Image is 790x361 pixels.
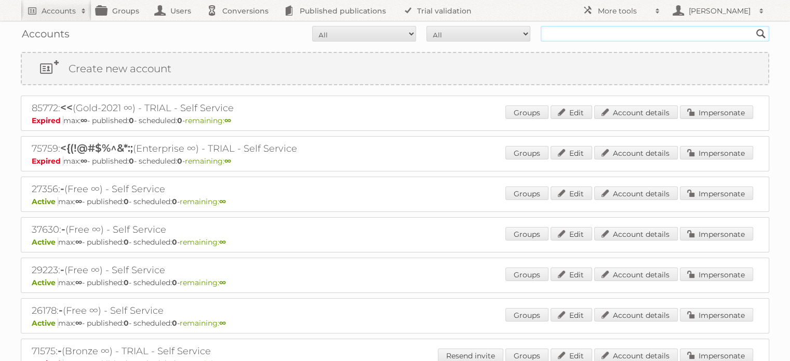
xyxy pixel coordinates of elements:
a: Impersonate [680,105,753,119]
a: Impersonate [680,268,753,281]
span: remaining: [185,156,231,166]
span: remaining: [180,197,226,206]
input: Search [753,26,769,42]
strong: ∞ [81,156,87,166]
strong: ∞ [219,237,226,247]
a: Groups [505,227,548,240]
strong: 0 [172,197,177,206]
span: - [58,344,62,357]
a: Impersonate [680,227,753,240]
span: Active [32,318,58,328]
a: Account details [594,105,678,119]
p: max: - published: - scheduled: - [32,318,758,328]
strong: 0 [177,156,182,166]
a: Groups [505,308,548,322]
h2: 71575: (Bronze ∞) - TRIAL - Self Service [32,344,395,358]
span: Expired [32,116,63,125]
span: Expired [32,156,63,166]
span: Active [32,237,58,247]
span: remaining: [180,237,226,247]
a: Edit [551,227,592,240]
a: Account details [594,146,678,159]
h2: More tools [598,6,650,16]
a: Impersonate [680,186,753,200]
strong: 0 [124,318,129,328]
strong: 0 [124,237,129,247]
span: - [60,182,64,195]
h2: 85772: (Gold-2021 ∞) - TRIAL - Self Service [32,101,395,115]
strong: ∞ [224,116,231,125]
h2: [PERSON_NAME] [686,6,754,16]
a: Edit [551,146,592,159]
a: Account details [594,186,678,200]
a: Edit [551,268,592,281]
strong: ∞ [219,197,226,206]
a: Account details [594,227,678,240]
strong: 0 [177,116,182,125]
strong: 0 [129,156,134,166]
a: Account details [594,268,678,281]
strong: ∞ [75,318,82,328]
h2: 26178: (Free ∞) - Self Service [32,304,395,317]
h2: Accounts [42,6,76,16]
span: Active [32,197,58,206]
a: Groups [505,146,548,159]
span: remaining: [180,278,226,287]
span: remaining: [185,116,231,125]
a: Impersonate [680,308,753,322]
strong: 0 [172,237,177,247]
strong: 0 [172,278,177,287]
p: max: - published: - scheduled: - [32,237,758,247]
span: <{(!@#$%^&*:; [60,142,133,154]
strong: 0 [124,197,129,206]
a: Edit [551,186,592,200]
strong: 0 [124,278,129,287]
a: Groups [505,186,548,200]
a: Edit [551,105,592,119]
span: remaining: [180,318,226,328]
a: Create new account [22,53,768,84]
p: max: - published: - scheduled: - [32,156,758,166]
span: - [59,304,63,316]
p: max: - published: - scheduled: - [32,116,758,125]
strong: ∞ [224,156,231,166]
h2: 27356: (Free ∞) - Self Service [32,182,395,196]
p: max: - published: - scheduled: - [32,197,758,206]
strong: ∞ [219,318,226,328]
a: Impersonate [680,146,753,159]
a: Edit [551,308,592,322]
a: Groups [505,268,548,281]
h2: 75759: (Enterprise ∞) - TRIAL - Self Service [32,142,395,155]
p: max: - published: - scheduled: - [32,278,758,287]
span: Active [32,278,58,287]
h2: 37630: (Free ∞) - Self Service [32,223,395,236]
span: - [60,263,64,276]
h2: 29223: (Free ∞) - Self Service [32,263,395,277]
strong: ∞ [75,278,82,287]
strong: 0 [172,318,177,328]
strong: 0 [129,116,134,125]
span: << [60,101,73,114]
strong: ∞ [81,116,87,125]
a: Groups [505,105,548,119]
a: Account details [594,308,678,322]
span: - [61,223,65,235]
strong: ∞ [75,237,82,247]
strong: ∞ [219,278,226,287]
strong: ∞ [75,197,82,206]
